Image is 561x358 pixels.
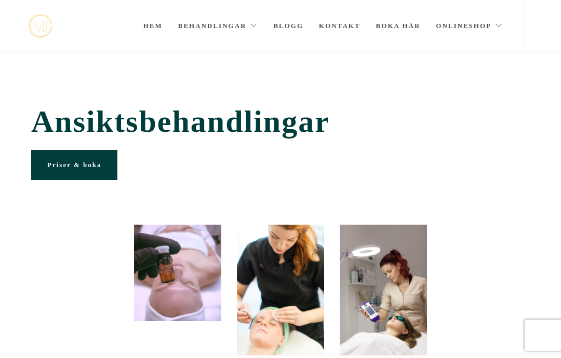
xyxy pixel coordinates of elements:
img: Portömning Stockholm [237,225,324,355]
span: Ansiktsbehandlingar [31,104,530,140]
img: 20200316_113429315_iOS [134,225,221,321]
img: mjstudio [28,15,52,38]
a: mjstudio mjstudio mjstudio [28,15,52,38]
a: Priser & boka [31,150,117,180]
span: Priser & boka [47,161,101,169]
img: evh_NF_2018_90598 (1) [340,225,427,355]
